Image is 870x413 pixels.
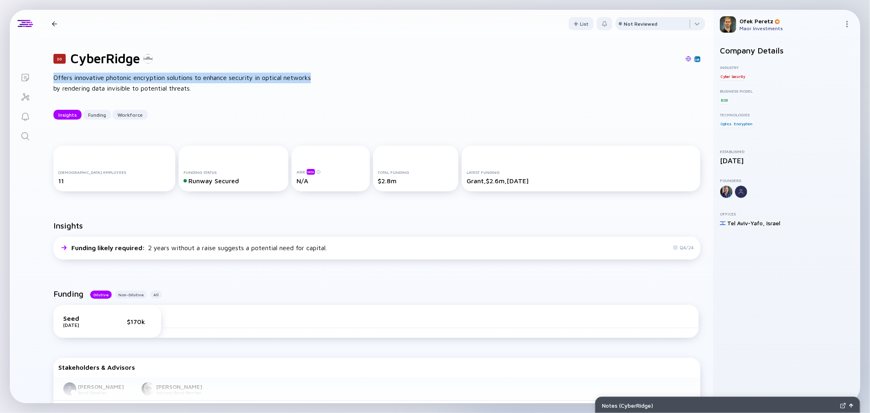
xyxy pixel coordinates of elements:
div: Grant, $2.6m, [DATE] [467,177,695,184]
div: Tel Aviv-Yafo , [727,220,765,226]
img: Open Notes [849,404,853,408]
div: Latest Funding [467,170,695,175]
div: ARR [297,169,365,175]
div: N/A [297,177,365,184]
div: Offices [720,211,854,216]
div: $2.8m [378,177,454,184]
h1: CyberRidge [71,51,140,66]
div: Q4/24 [673,244,694,251]
div: Funding Status [184,170,283,175]
div: List [569,18,593,30]
img: Menu [844,21,850,27]
div: Israel [766,220,780,226]
h2: Insights [53,221,83,230]
img: Israel Flag [720,220,726,226]
div: Offers innovative photonic encryption solutions to enhance security in optical networks by render... [53,73,314,93]
div: Business Model [720,89,854,93]
div: $170k [127,318,151,325]
div: beta [307,169,315,175]
div: Maor Investments [739,25,841,31]
div: 20 [53,54,66,64]
a: Reminders [10,106,40,126]
div: Established [720,149,854,154]
div: 2 years without a raise suggests a potential need for capital. [71,244,327,251]
div: Notes ( CyberRidge ) [602,402,837,409]
div: Not Reviewed [624,21,657,27]
img: Expand Notes [840,403,846,409]
a: Investor Map [10,87,40,106]
div: Runway Secured [184,177,283,184]
div: Insights [53,109,82,121]
button: All [150,291,162,299]
button: Funding [83,110,111,120]
div: Ofek Peretz [739,18,841,24]
h2: Funding [53,289,84,298]
a: Search [10,126,40,145]
div: Workforce [113,109,148,121]
h2: Company Details [720,46,854,55]
a: Lists [10,67,40,87]
button: List [569,17,593,30]
button: Insights [53,110,82,120]
img: Ofek Profile Picture [720,16,736,33]
img: CyberRidge Website [686,56,691,62]
div: [DEMOGRAPHIC_DATA] Employees [58,170,170,175]
div: Industry [720,65,854,70]
button: Non-Dilutive [115,291,147,299]
div: Cyber Security [720,72,746,80]
img: CyberRidge Linkedin Page [695,57,700,61]
div: Technologies [720,112,854,117]
div: Optics [720,120,732,128]
div: [DATE] [720,156,854,165]
div: Seed [63,315,104,322]
div: Founders [720,178,854,183]
div: Encryption [733,120,753,128]
div: B2B [720,96,728,104]
div: 11 [58,177,170,184]
div: Stakeholders & Advisors [58,364,695,371]
span: Funding likely required : [71,244,146,251]
button: Workforce [113,110,148,120]
div: [DATE] [63,322,104,328]
div: Funding [83,109,111,121]
div: Total Funding [378,170,454,175]
button: Dilutive [90,291,112,299]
